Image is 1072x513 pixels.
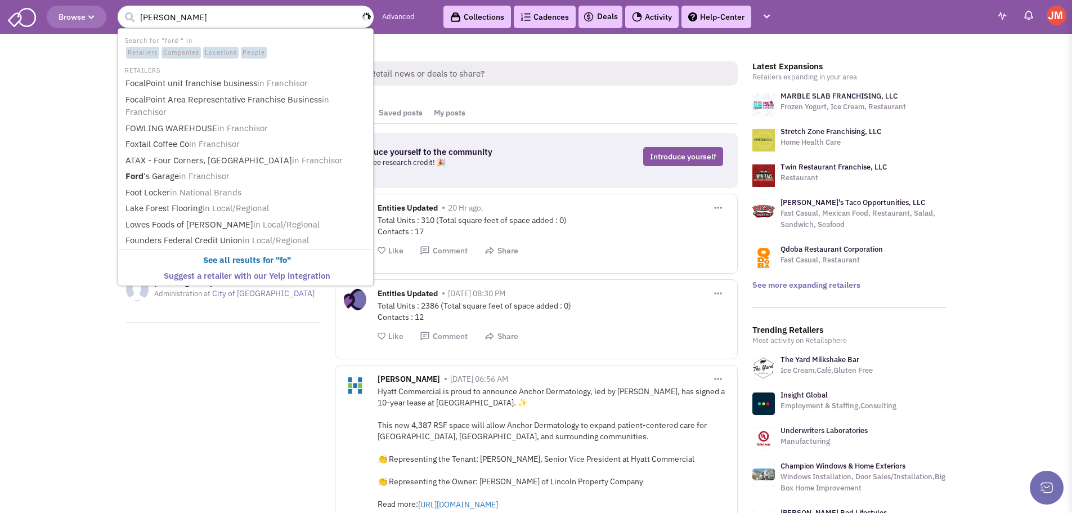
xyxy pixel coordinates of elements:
a: Underwriters Laboratories [781,426,868,435]
button: Comment [420,246,468,256]
button: Comment [420,331,468,342]
a: My posts [428,102,471,123]
a: Suggest a retailer with our Yelp integration [122,269,371,284]
div: Total Units : 310 (Total square feet of space added : 0) Contacts : 17 [378,215,729,237]
span: [PERSON_NAME] [378,374,440,387]
a: Ford's Garagein Franchisor [122,169,371,184]
input: Search [118,6,374,28]
a: Foxtail Coffee Coin Franchisor [122,137,371,152]
span: Entities Updated [378,288,438,301]
p: Most activity on Retailsphere [752,335,947,346]
img: Activity.png [632,12,642,22]
p: Retailers expanding in your area [752,72,947,83]
img: logo [752,93,775,116]
a: Qdoba Restaurant Corporation [781,244,883,254]
button: Share [485,331,518,342]
h3: Latest Expansions [752,61,947,72]
a: See more expanding retailers [752,280,860,290]
p: Frozen Yogurt, Ice Cream, Restaurant [781,101,906,113]
button: Share [485,246,518,256]
img: NoImageAvailable1.jpg [126,278,149,301]
span: Retail news or deals to share? [361,61,738,86]
p: Restaurant [781,172,887,184]
img: SmartAdmin [8,6,36,27]
a: [PERSON_NAME]'s Taco Opportunities, LLC [781,198,925,207]
a: Insight Global [781,390,828,400]
a: Lowes Foods of [PERSON_NAME]in Local/Regional [122,217,371,233]
h3: Introduce yourself to the community [349,147,562,157]
a: Cadences [514,6,576,28]
a: FocalPoint unit franchise businessin Franchisor [122,76,371,91]
a: Champion Windows & Home Exteriors [781,461,905,471]
a: See all results for "fo" [122,253,371,268]
p: Fast Casual, Restaurant [781,255,883,266]
span: Like [388,331,403,341]
a: ATAX - Four Corners, [GEOGRAPHIC_DATA]in Franchisor [122,153,371,168]
a: Activity [625,6,679,28]
b: See all results for "fo" [203,255,291,265]
span: in National Brands [170,187,241,198]
span: Companies [162,47,201,59]
a: [URL][DOMAIN_NAME] [418,499,576,510]
p: Windows Installation, Door Sales/Installation,Big Box Home Improvement [781,471,947,494]
p: Ice Cream,Café,Gluten Free [781,365,873,376]
div: Hyatt Commercial is proud to announce Anchor Dermatology, led by [PERSON_NAME], has signed a 10-y... [378,386,729,510]
span: Locations [203,47,239,59]
b: Suggest a retailer with our Yelp integration [164,270,330,281]
span: Entities Updated [378,203,438,216]
span: in Franchisor [257,78,308,88]
img: James McKay [1047,6,1066,25]
p: Fast Casual, Mexican Food, Restaurant, Salad, Sandwich, Seafood [781,208,947,230]
li: RETAILERS [119,64,372,75]
span: Administration at [154,289,210,298]
span: in Local/Regional [243,235,309,246]
a: Collections [443,6,511,28]
a: Twin Restaurant Franchise, LLC [781,162,887,172]
span: in Local/Regional [253,219,320,230]
div: Total Units : 2386 (Total square feet of space added : 0) Contacts : 12 [378,300,729,323]
span: Browse [59,12,95,22]
a: Advanced [382,12,415,23]
li: Search for "ford " in [119,34,372,60]
p: Home Health Care [781,137,881,148]
span: in Franchisor [292,155,343,166]
p: Get a free research credit! 🎉 [349,157,562,168]
span: in Local/Regional [203,203,269,213]
a: Deals [583,10,618,24]
img: icon-collection-lavender-black.svg [450,12,461,23]
span: Retailers [126,47,159,59]
a: Founders Federal Credit Unionin Local/Regional [122,233,371,248]
span: [DATE] 08:30 PM [448,288,505,298]
img: logo [752,164,775,187]
img: logo [752,129,775,151]
p: Manufacturing [781,436,868,447]
a: FocalPoint Area Representative Franchise Businessin Franchisor [122,92,371,120]
a: City of [GEOGRAPHIC_DATA] [212,288,315,298]
a: The Yard Milkshake Bar [781,355,859,364]
img: help.png [688,12,697,21]
a: Stretch Zone Franchising, LLC [781,127,881,136]
img: Cadences_logo.png [521,13,531,21]
a: Lake Forest Flooringin Local/Regional [122,201,371,216]
a: Help-Center [681,6,751,28]
button: Like [378,246,403,256]
span: in Franchisor [189,139,240,149]
a: Foot Lockerin National Brands [122,185,371,200]
a: Introduce yourself [643,147,723,166]
span: People [241,47,267,59]
span: in Franchisor [217,123,268,133]
span: 20 Hr ago. [448,203,483,213]
button: Like [378,331,403,342]
a: Saved posts [373,102,428,123]
button: Browse [47,6,106,28]
img: logo [752,247,775,269]
span: Like [388,246,403,256]
img: icon-deals.svg [583,10,594,24]
a: FOWLING WAREHOUSEin Franchisor [122,121,371,136]
span: [DATE] 06:56 AM [450,374,508,384]
b: Ford [125,171,143,181]
h3: Trending Retailers [752,325,947,335]
img: logo [752,200,775,222]
span: in Franchisor [179,171,230,181]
